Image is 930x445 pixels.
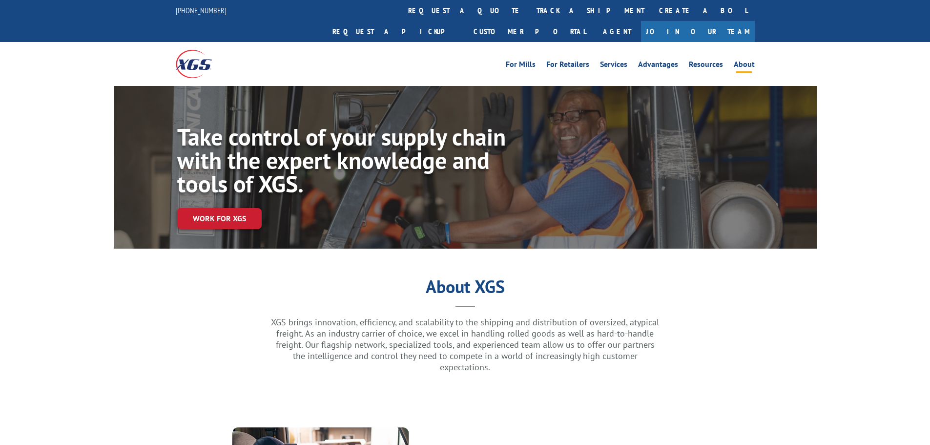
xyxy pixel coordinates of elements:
[466,21,593,42] a: Customer Portal
[325,21,466,42] a: Request a pickup
[734,61,755,71] a: About
[600,61,627,71] a: Services
[177,125,508,200] h1: Take control of your supply chain with the expert knowledge and tools of XGS.
[593,21,641,42] a: Agent
[114,280,817,298] h1: About XGS
[506,61,536,71] a: For Mills
[638,61,678,71] a: Advantages
[546,61,589,71] a: For Retailers
[176,5,227,15] a: [PHONE_NUMBER]
[689,61,723,71] a: Resources
[641,21,755,42] a: Join Our Team
[270,317,661,373] p: XGS brings innovation, efficiency, and scalability to the shipping and distribution of oversized,...
[177,208,262,229] a: Work for XGS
